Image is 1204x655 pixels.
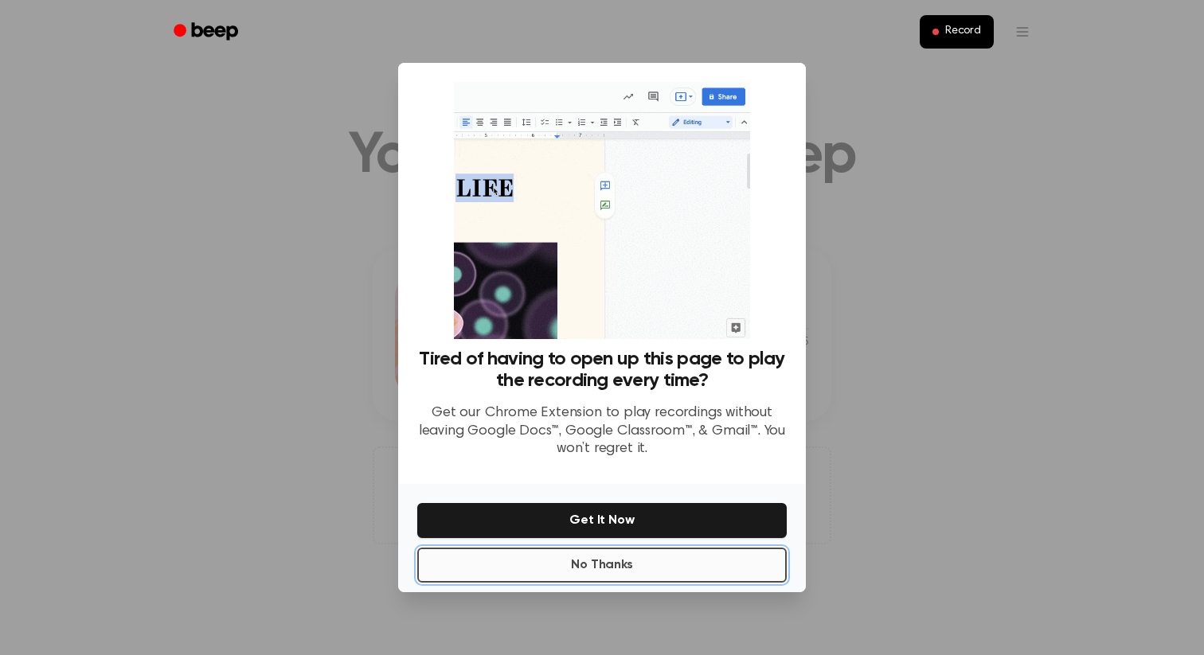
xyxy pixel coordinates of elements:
[454,82,749,339] img: Beep extension in action
[417,404,787,458] p: Get our Chrome Extension to play recordings without leaving Google Docs™, Google Classroom™, & Gm...
[1003,13,1042,51] button: Open menu
[417,349,787,392] h3: Tired of having to open up this page to play the recording every time?
[920,15,994,49] button: Record
[945,25,981,39] span: Record
[417,548,787,583] button: No Thanks
[417,503,787,538] button: Get It Now
[162,17,252,48] a: Beep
